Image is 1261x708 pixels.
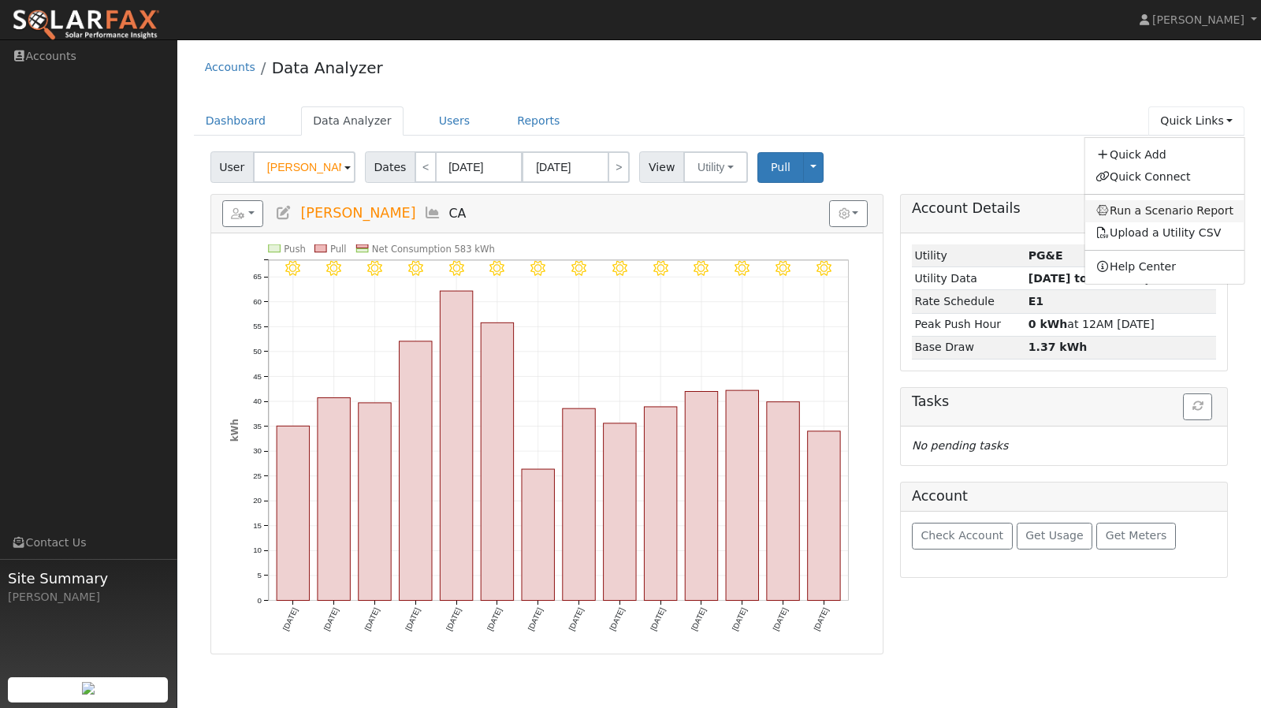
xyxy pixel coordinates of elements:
text: 35 [253,422,262,430]
strong: 1.37 kWh [1029,341,1088,353]
rect: onclick="" [318,398,350,601]
td: Utility [912,244,1025,267]
rect: onclick="" [358,403,390,601]
i: 8/07 - Clear [367,261,382,276]
text: Pull [330,244,347,255]
i: 8/14 - Clear [653,261,668,276]
text: 10 [253,546,262,555]
text: 25 [253,471,262,480]
text: Net Consumption 583 kWh [372,244,495,255]
text: [DATE] [322,606,340,632]
rect: onclick="" [277,426,309,600]
img: retrieve [82,682,95,695]
i: No pending tasks [912,439,1008,452]
text: 0 [257,596,262,605]
button: Pull [757,152,804,183]
text: Push [284,244,306,255]
text: 5 [257,571,261,579]
i: 8/16 - Clear [735,261,750,276]
text: 55 [253,322,262,331]
text: [DATE] [690,606,708,632]
text: [DATE] [567,606,585,632]
strong: 0 kWh [1029,318,1068,330]
i: 8/10 - Clear [489,261,504,276]
text: [DATE] [404,606,422,632]
button: Utility [683,151,748,183]
button: Refresh [1183,393,1212,420]
div: [PERSON_NAME] [8,589,169,606]
i: 8/11 - Clear [530,261,545,276]
a: Help Center [1084,256,1244,278]
span: [PERSON_NAME] [1152,13,1244,26]
rect: onclick="" [481,323,513,601]
td: at 12AM [DATE] [1025,313,1216,336]
rect: onclick="" [603,423,635,601]
a: Quick Add [1084,143,1244,166]
text: 30 [253,446,262,455]
i: 8/09 - Clear [448,261,463,276]
text: [DATE] [649,606,667,632]
h5: Account [912,488,968,504]
i: 8/13 - Clear [612,261,627,276]
rect: onclick="" [767,402,799,601]
text: 50 [253,347,262,356]
button: Check Account [912,523,1013,550]
a: Users [427,106,482,136]
text: kWh [229,419,240,442]
text: 45 [253,372,262,381]
a: Edit User (30106) [275,205,292,221]
span: View [639,151,684,183]
text: 65 [253,273,262,281]
span: CA [449,206,467,221]
rect: onclick="" [522,469,554,600]
strong: C [1029,295,1043,307]
span: Pull [771,161,790,173]
text: [DATE] [363,606,381,632]
td: Peak Push Hour [912,313,1025,336]
rect: onclick="" [644,407,676,601]
text: [DATE] [485,606,503,632]
span: (2y 4m) [1029,272,1177,285]
span: Dates [365,151,415,183]
img: SolarFax [12,9,160,42]
rect: onclick="" [726,390,758,600]
a: Data Analyzer [301,106,404,136]
text: [DATE] [812,606,830,632]
a: Run a Scenario Report [1084,200,1244,222]
h5: Account Details [912,200,1216,217]
a: Reports [505,106,571,136]
a: Quick Connect [1084,166,1244,188]
text: [DATE] [526,606,544,632]
rect: onclick="" [440,291,472,600]
text: 20 [253,497,262,505]
a: Multi-Series Graph [424,205,441,221]
rect: onclick="" [685,392,717,601]
td: Base Draw [912,336,1025,359]
a: Dashboard [194,106,278,136]
i: 8/18 - Clear [816,261,831,276]
input: Select a User [253,151,355,183]
text: 40 [253,397,262,405]
a: > [608,151,630,183]
text: 15 [253,521,262,530]
span: Get Usage [1025,529,1083,542]
text: [DATE] [730,606,748,632]
span: Get Meters [1106,529,1167,542]
span: Check Account [921,529,1003,542]
span: [PERSON_NAME] [300,205,415,221]
strong: ID: 16699260, authorized: 05/10/25 [1029,249,1063,262]
a: Accounts [205,61,255,73]
a: Quick Links [1148,106,1244,136]
i: 8/08 - Clear [407,261,422,276]
i: 8/05 - Clear [285,261,300,276]
button: Get Meters [1096,523,1176,550]
td: Utility Data [912,267,1025,290]
text: [DATE] [608,606,626,632]
a: < [415,151,437,183]
span: User [210,151,254,183]
text: [DATE] [771,606,789,632]
button: Get Usage [1017,523,1093,550]
rect: onclick="" [807,431,839,601]
strong: [DATE] to [DATE] [1029,272,1133,285]
span: Site Summary [8,568,169,589]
